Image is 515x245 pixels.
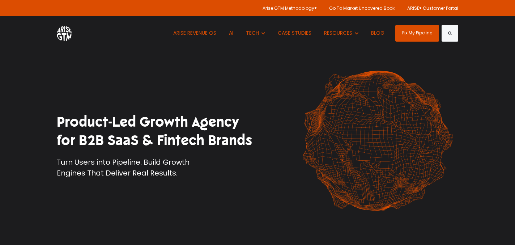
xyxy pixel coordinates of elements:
span: RESOURCES [324,29,352,37]
span: TECH [246,29,259,37]
a: AI [224,16,239,50]
img: ARISE GTM logo (1) white [57,25,72,41]
a: ARISE REVENUE OS [168,16,222,50]
img: shape-61 orange [297,63,458,219]
p: Turn Users into Pipeline. Build Growth Engines That Deliver Real Results. [57,157,252,178]
h1: Product-Led Growth Agency for B2B SaaS & Fintech Brands [57,113,252,150]
button: Show submenu for RESOURCES RESOURCES [319,16,364,50]
a: BLOG [366,16,390,50]
a: CASE STUDIES [272,16,317,50]
nav: Desktop navigation [168,16,390,50]
button: Show submenu for TECH TECH [241,16,271,50]
button: Search [442,25,458,42]
a: Fix My Pipeline [395,25,439,42]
